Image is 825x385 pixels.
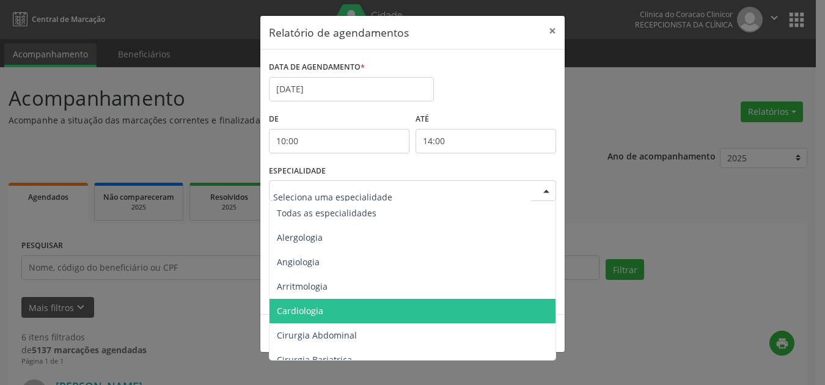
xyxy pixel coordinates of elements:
[277,280,328,292] span: Arritmologia
[416,129,556,153] input: Selecione o horário final
[277,329,357,341] span: Cirurgia Abdominal
[269,110,409,129] label: De
[277,207,376,219] span: Todas as especialidades
[269,24,409,40] h5: Relatório de agendamentos
[269,129,409,153] input: Selecione o horário inicial
[269,162,326,181] label: ESPECIALIDADE
[273,185,531,209] input: Seleciona uma especialidade
[540,16,565,46] button: Close
[277,232,323,243] span: Alergologia
[277,305,323,317] span: Cardiologia
[277,354,352,365] span: Cirurgia Bariatrica
[269,77,434,101] input: Selecione uma data ou intervalo
[416,110,556,129] label: ATÉ
[269,58,365,77] label: DATA DE AGENDAMENTO
[277,256,320,268] span: Angiologia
